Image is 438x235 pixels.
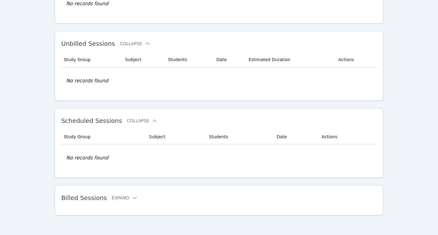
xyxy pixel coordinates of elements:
[245,52,335,67] th: Estimated Duration
[213,52,245,67] th: Date
[61,129,145,144] th: Study Group
[273,129,318,144] th: Date
[120,41,151,47] button: Collapse
[164,52,213,67] th: Students
[61,40,115,47] span: Unbilled Sessions
[61,194,107,202] span: Billed Sessions
[61,52,121,67] th: Study Group
[318,129,377,144] th: Actions
[145,129,205,144] th: Subject
[61,117,122,124] span: Scheduled Sessions
[127,118,158,124] button: Collapse
[61,67,377,94] td: No records found
[335,52,377,67] th: Actions
[112,195,138,201] button: Expand
[121,52,164,67] th: Subject
[205,129,273,144] th: Students
[61,144,377,171] td: No records found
